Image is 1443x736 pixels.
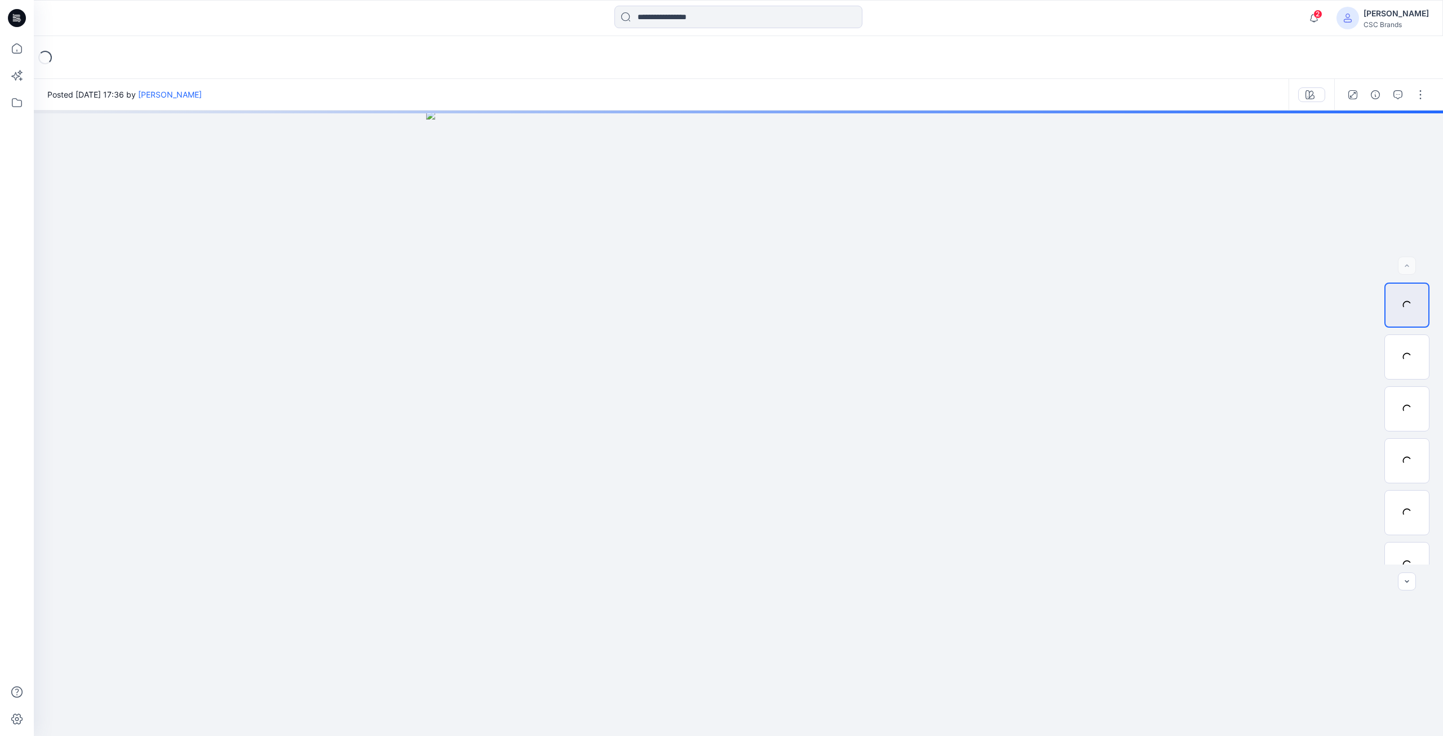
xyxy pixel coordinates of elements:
[426,111,1051,736] img: eyJhbGciOiJIUzI1NiIsImtpZCI6IjAiLCJzbHQiOiJzZXMiLCJ0eXAiOiJKV1QifQ.eyJkYXRhIjp7InR5cGUiOiJzdG9yYW...
[1364,7,1429,20] div: [PERSON_NAME]
[1313,10,1322,19] span: 2
[1364,20,1429,29] div: CSC Brands
[47,89,202,100] span: Posted [DATE] 17:36 by
[138,90,202,99] a: [PERSON_NAME]
[1366,86,1384,104] button: Details
[1343,14,1352,23] svg: avatar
